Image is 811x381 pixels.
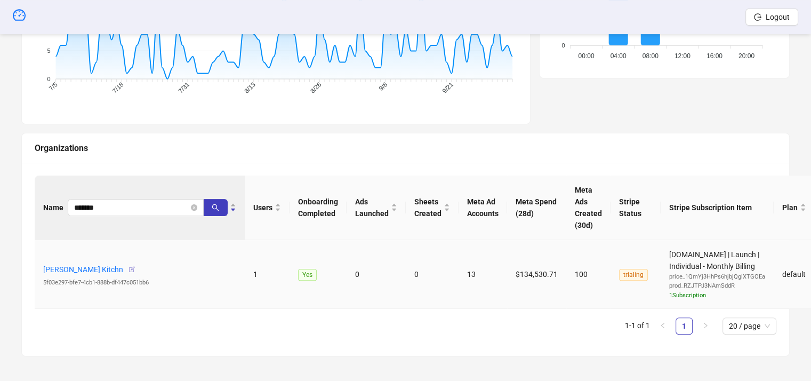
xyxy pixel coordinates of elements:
th: Meta Ad Accounts [459,176,507,240]
span: 20 / page [729,318,770,334]
tspan: 20:00 [738,52,754,60]
th: Stripe Status [611,176,661,240]
button: close-circle [191,204,197,211]
div: 13 [467,268,499,280]
div: price_1QmYj3HhPs6hjbjQglXTGOEa [669,272,765,282]
span: trialing [619,269,648,281]
li: Next Page [697,317,714,335]
span: Plan [782,202,798,213]
td: 0 [347,240,406,309]
td: $134,530.71 [507,240,566,309]
th: Meta Spend (28d) [507,176,566,240]
th: Ads Launched [347,176,406,240]
a: [PERSON_NAME] Kitchn [43,265,123,274]
tspan: 0 [47,75,50,82]
div: Page Size [722,317,776,335]
tspan: 7/31 [177,81,191,95]
th: Users [245,176,290,240]
th: Sheets Created [406,176,459,240]
tspan: 9/21 [441,81,455,95]
li: 1 [676,317,693,335]
div: 5f03e297-bfe7-4cb1-888b-df447c051bb6 [43,278,236,288]
tspan: 0 [562,42,565,48]
button: left [654,317,671,335]
div: 100 [575,268,602,280]
tspan: 7/5 [47,81,59,92]
span: Ads Launched [355,196,389,219]
div: 1 Subscription [669,291,765,300]
span: Logout [766,13,790,21]
tspan: 7/18 [111,81,125,95]
tspan: 5 [47,47,50,54]
span: search [212,204,219,211]
div: Organizations [35,141,776,155]
li: Previous Page [654,317,671,335]
span: right [702,322,709,329]
tspan: 00:00 [579,52,595,60]
tspan: 08:00 [643,52,659,60]
span: [DOMAIN_NAME] | Launch | Individual - Monthly Billing [669,250,765,300]
tspan: 9/8 [378,81,389,92]
button: Logout [745,9,798,26]
a: 1 [676,318,692,334]
tspan: 8/13 [243,81,257,95]
span: logout [754,13,761,21]
th: Onboarding Completed [290,176,347,240]
li: 1-1 of 1 [625,317,650,335]
span: Yes [298,269,317,281]
th: Stripe Subscription Item [661,176,774,240]
td: 0 [406,240,459,309]
button: right [697,317,714,335]
tspan: 16:00 [706,52,722,60]
button: search [203,199,228,216]
th: Meta Ads Created (30d) [566,176,611,240]
span: Sheets Created [414,196,441,219]
span: dashboard [13,9,26,21]
span: left [660,322,666,329]
span: Users [253,202,272,213]
tspan: 12:00 [675,52,690,60]
td: 1 [245,240,290,309]
tspan: 04:00 [611,52,627,60]
div: prod_RZJTPJ3NAmSddR [669,281,765,291]
tspan: 8/26 [309,81,323,95]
